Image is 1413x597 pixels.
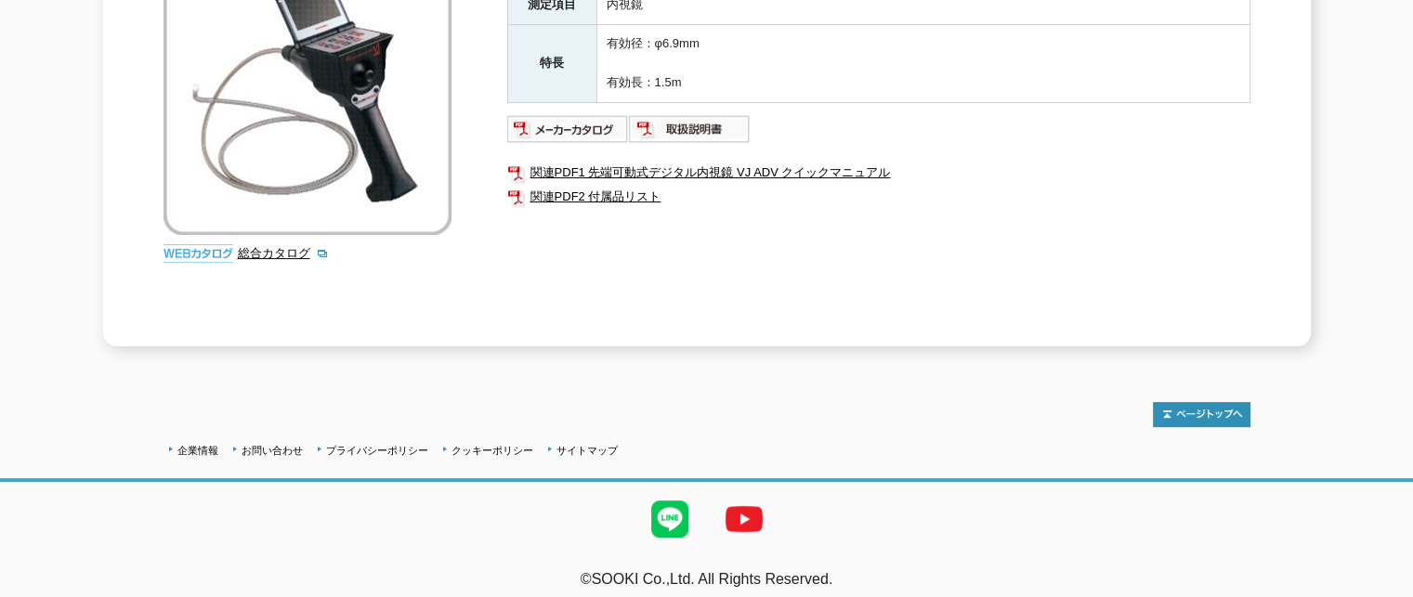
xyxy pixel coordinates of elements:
a: クッキーポリシー [451,445,533,456]
a: プライバシーポリシー [326,445,428,456]
img: YouTube [707,482,781,556]
img: LINE [633,482,707,556]
img: webカタログ [164,244,233,263]
a: サイトマップ [556,445,618,456]
img: メーカーカタログ [507,114,629,144]
a: 総合カタログ [238,246,329,260]
img: トップページへ [1153,402,1250,427]
a: 関連PDF1 先端可動式デジタル内視鏡 VJ ADV クイックマニュアル [507,161,1250,185]
a: 企業情報 [177,445,218,456]
a: お問い合わせ [242,445,303,456]
a: メーカーカタログ [507,126,629,140]
a: 取扱説明書 [629,126,751,140]
a: 関連PDF2 付属品リスト [507,185,1250,209]
img: 取扱説明書 [629,114,751,144]
td: 有効径：φ6.9mm 有効長：1.5m [596,25,1249,102]
th: 特長 [507,25,596,102]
